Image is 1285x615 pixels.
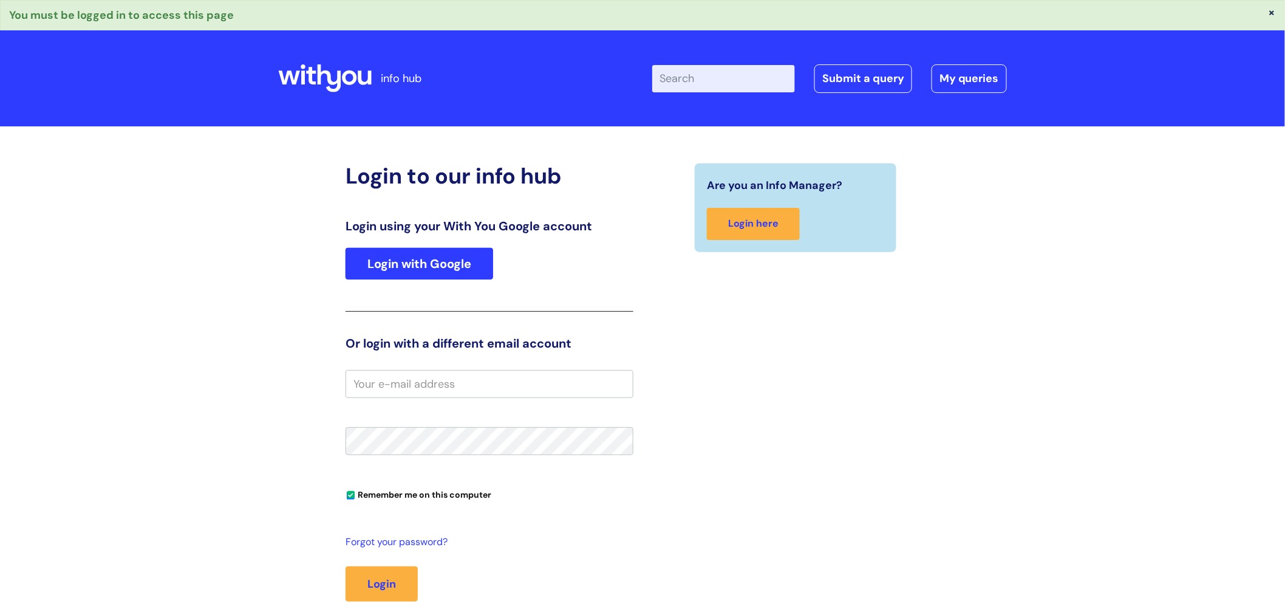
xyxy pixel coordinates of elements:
[346,370,633,398] input: Your e-mail address
[346,163,633,189] h2: Login to our info hub
[1269,7,1276,18] button: ×
[346,219,633,233] h3: Login using your With You Google account
[347,492,355,500] input: Remember me on this computer
[814,64,912,92] a: Submit a query
[346,248,493,280] a: Login with Google
[346,566,418,602] button: Login
[381,69,421,88] p: info hub
[932,64,1007,92] a: My queries
[346,336,633,351] h3: Or login with a different email account
[346,484,633,504] div: You can uncheck this option if you're logging in from a shared device
[652,65,795,92] input: Search
[346,534,627,551] a: Forgot your password?
[346,487,491,500] label: Remember me on this computer
[707,176,842,195] span: Are you an Info Manager?
[707,208,800,240] a: Login here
